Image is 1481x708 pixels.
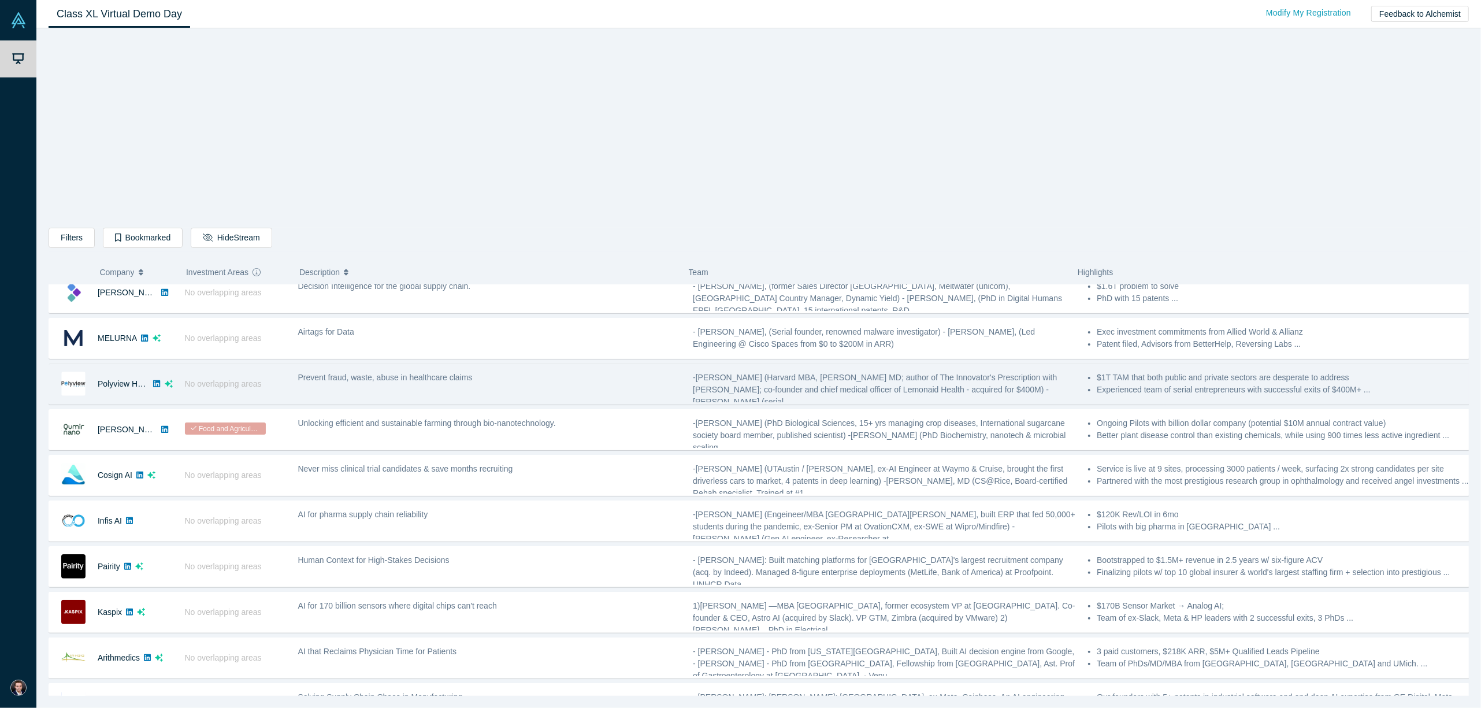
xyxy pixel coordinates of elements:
[1097,509,1471,521] li: $120K Rev/LOI in 6mo
[689,268,708,277] span: Team
[186,260,248,284] span: Investment Areas
[98,379,155,388] a: Polyview Health
[298,601,497,610] span: AI for 170 billion sensors where digital chips can't reach
[185,379,262,388] span: No overlapping areas
[298,418,556,428] span: Unlocking efficient and sustainable farming through bio-nanotechnology.
[1097,338,1471,350] li: Patent filed, Advisors from BetterHelp, Reversing Labs ...
[1097,326,1471,338] li: Exec investment commitments from Allied World & Allianz
[298,555,450,565] span: Human Context for High-Stakes Decisions
[298,510,428,519] span: AI for pharma supply chain reliability
[61,646,86,670] img: Arithmedics's Logo
[49,228,95,248] button: Filters
[1097,372,1471,384] li: $1T TAM that both public and private sectors are desperate to address
[98,333,137,343] a: MELURNA
[693,281,1062,315] span: - [PERSON_NAME], (former Sales Director [GEOGRAPHIC_DATA], Meltwater (unicorn), [GEOGRAPHIC_DATA]...
[693,647,1075,680] span: - [PERSON_NAME] - PhD from [US_STATE][GEOGRAPHIC_DATA], Built AI decision engine from Google, - [...
[1097,521,1471,533] li: Pilots with big pharma in [GEOGRAPHIC_DATA] ...
[1097,280,1471,292] li: $1.6T problem to solve
[100,260,175,284] button: Company
[153,334,161,342] svg: dsa ai sparkles
[185,516,262,525] span: No overlapping areas
[693,601,1075,635] span: 1)[PERSON_NAME] —MBA [GEOGRAPHIC_DATA], former ecosystem VP at [GEOGRAPHIC_DATA]. Co-founder & CE...
[185,422,266,435] span: Food and Agriculture
[98,607,122,617] a: Kaspix
[98,470,132,480] a: Cosign AI
[1097,600,1471,612] li: $170B Sensor Market → Analog AI;
[693,464,1067,498] span: -[PERSON_NAME] (UTAustin / [PERSON_NAME], ex-AI Engineer at Waymo & Cruise, brought the first dri...
[298,464,513,473] span: Never miss clinical trial candidates & save months recruiting
[1097,658,1471,670] li: Team of PhDs/MD/MBA from [GEOGRAPHIC_DATA], [GEOGRAPHIC_DATA] and UMich. ...
[298,373,473,382] span: Prevent fraud, waste, abuse in healthcare claims
[191,228,272,248] button: HideStream
[693,327,1035,349] span: - [PERSON_NAME], (Serial founder, renowned malware investigator) - [PERSON_NAME], (Led Engineerin...
[597,38,920,219] iframe: Alchemist Class XL Demo Day: Vault
[49,1,190,28] a: Class XL Virtual Demo Day
[185,470,262,480] span: No overlapping areas
[61,463,86,487] img: Cosign AI's Logo
[147,471,155,479] svg: dsa ai sparkles
[693,555,1063,589] span: - [PERSON_NAME]: Built matching platforms for [GEOGRAPHIC_DATA]'s largest recruitment company (ac...
[103,228,183,248] button: Bookmarked
[1097,292,1471,305] li: PhD with 15 patents ...
[298,692,463,702] span: Solving Supply Chain Chaos in Manufacturing
[61,554,86,579] img: Pairity's Logo
[1371,6,1469,22] button: Feedback to Alchemist
[1097,384,1471,396] li: Experienced team of serial entrepreneurs with successful exits of $400M+ ...
[299,260,677,284] button: Description
[693,373,1057,406] span: -[PERSON_NAME] (Harvard MBA, [PERSON_NAME] MD; author of The Innovator's Prescription with [PERSO...
[185,288,262,297] span: No overlapping areas
[61,417,86,442] img: Qumir Nano's Logo
[299,260,340,284] span: Description
[1097,612,1471,624] li: Team of ex-Slack, Meta & HP leaders with 2 successful exits, 3 PhDs ...
[61,280,86,305] img: Kimaru AI's Logo
[1097,463,1471,475] li: Service is live at 9 sites, processing 3000 patients / week, surfacing 2x strong candidates per site
[61,509,86,533] img: Infis AI's Logo
[98,516,122,525] a: Infis AI
[1097,429,1471,442] li: Better plant disease control than existing chemicals, while using 900 times less active ingredien...
[100,260,135,284] span: Company
[1078,268,1113,277] span: Highlights
[165,380,173,388] svg: dsa ai sparkles
[185,333,262,343] span: No overlapping areas
[98,653,140,662] a: Arithmedics
[298,281,471,291] span: Decision Intelligence for the global supply chain.
[298,647,457,656] span: AI that Reclaims Physician Time for Patients
[1097,691,1471,703] li: Our founders with 5+ patents in industrial software and and deep AI expertise from GE Digital, Meta.
[10,680,27,696] img: George John's Account
[135,562,143,570] svg: dsa ai sparkles
[1097,566,1471,579] li: Finalizing pilots w/ top 10 global insurer & world's largest staffing firm + selection into prest...
[137,608,145,616] svg: dsa ai sparkles
[98,288,164,297] a: [PERSON_NAME]
[10,12,27,28] img: Alchemist Vault Logo
[61,600,86,624] img: Kaspix's Logo
[1097,554,1471,566] li: Bootstrapped to $1.5M+ revenue in 2.5 years w/ six-figure ACV
[1097,646,1471,658] li: 3 paid customers, $218K ARR, $5M+ Qualified Leads Pipeline
[298,327,354,336] span: Airtags for Data
[155,654,163,662] svg: dsa ai sparkles
[61,372,86,396] img: Polyview Health's Logo
[1254,3,1363,23] a: Modify My Registration
[1097,417,1471,429] li: Ongoing Pilots with billion dollar company (potential $10M annual contract value)
[61,326,86,350] img: MELURNA's Logo
[185,607,262,617] span: No overlapping areas
[693,418,1066,452] span: -[PERSON_NAME] (PhD Biological Sciences, 15+ yrs managing crop diseases, International sugarcane ...
[185,562,262,571] span: No overlapping areas
[98,425,164,434] a: [PERSON_NAME]
[1097,475,1471,487] li: Partnered with the most prestigious research group in ophthalmology and received angel investment...
[693,510,1075,543] span: -[PERSON_NAME] (Engeineer/MBA [GEOGRAPHIC_DATA][PERSON_NAME], built ERP that fed 50,000+ students...
[185,653,262,662] span: No overlapping areas
[98,562,120,571] a: Pairity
